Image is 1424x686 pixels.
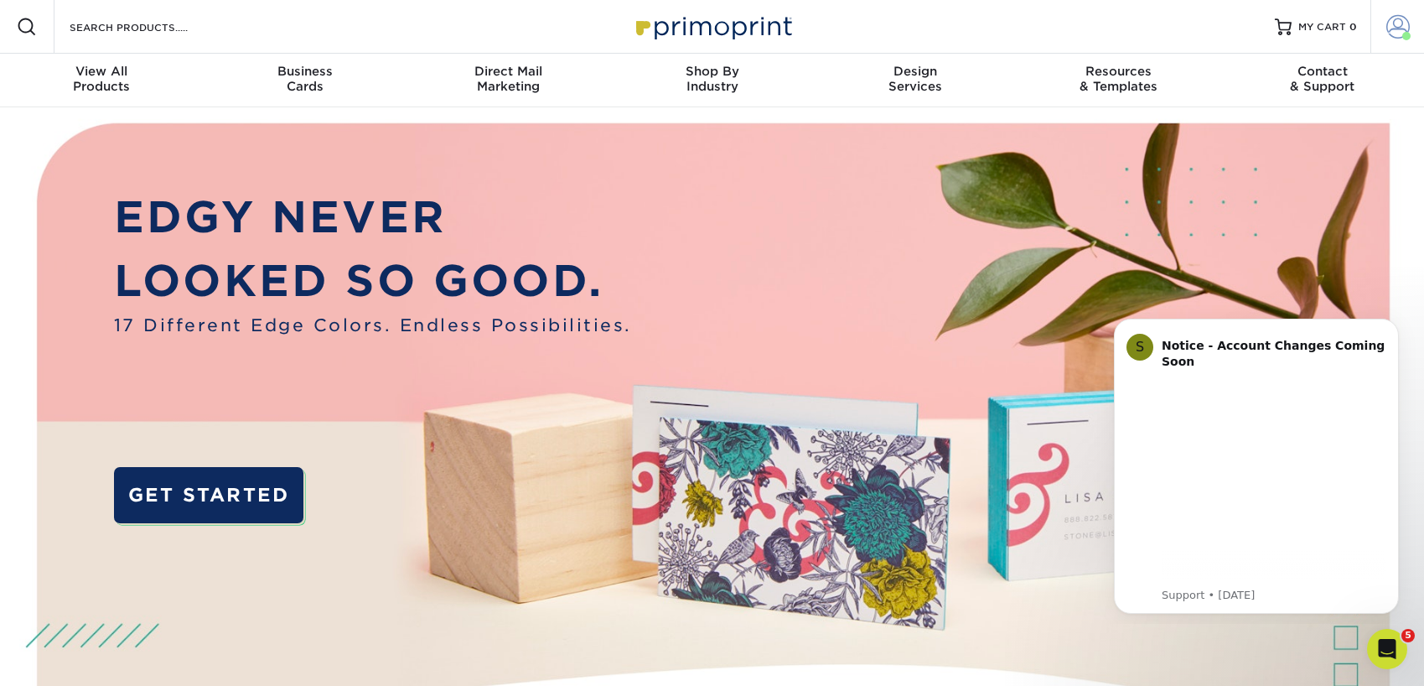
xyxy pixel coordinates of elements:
[1018,64,1221,79] span: Resources
[1298,20,1346,34] span: MY CART
[1401,629,1415,642] span: 5
[1220,54,1424,107] a: Contact& Support
[204,64,407,94] div: Cards
[204,64,407,79] span: Business
[629,8,796,44] img: Primoprint
[114,313,632,339] span: 17 Different Edge Colors. Endless Possibilities.
[610,54,814,107] a: Shop ByIndustry
[406,54,610,107] a: Direct MailMarketing
[610,64,814,79] span: Shop By
[114,467,303,523] a: GET STARTED
[1367,629,1407,669] iframe: Intercom live chat
[406,64,610,79] span: Direct Mail
[114,249,632,313] p: LOOKED SO GOOD.
[1220,64,1424,94] div: & Support
[814,64,1018,79] span: Design
[1089,304,1424,624] iframe: Intercom notifications message
[114,185,632,249] p: EDGY NEVER
[1349,21,1357,33] span: 0
[1220,64,1424,79] span: Contact
[1018,64,1221,94] div: & Templates
[814,54,1018,107] a: DesignServices
[814,64,1018,94] div: Services
[406,64,610,94] div: Marketing
[1018,54,1221,107] a: Resources& Templates
[204,54,407,107] a: BusinessCards
[610,64,814,94] div: Industry
[68,17,231,37] input: SEARCH PRODUCTS.....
